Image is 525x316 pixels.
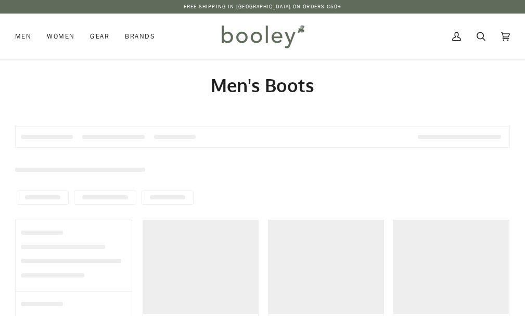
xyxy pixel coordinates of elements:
a: Men [15,14,39,59]
span: Brands [125,31,155,42]
img: Booley [217,21,308,52]
span: Women [47,31,74,42]
span: Men [15,31,31,42]
a: Brands [117,14,163,59]
h1: Men's Boots [15,74,510,96]
p: Free Shipping in [GEOGRAPHIC_DATA] on Orders €50+ [184,3,342,11]
a: Gear [82,14,117,59]
span: Gear [90,31,109,42]
a: Women [39,14,82,59]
